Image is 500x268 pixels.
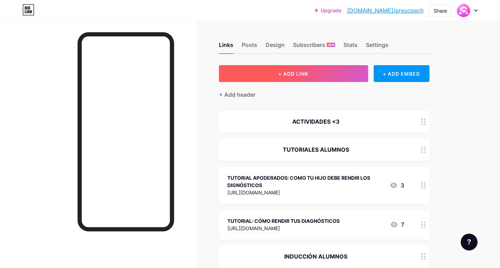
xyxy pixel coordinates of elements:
[266,41,285,53] div: Design
[242,41,257,53] div: Posts
[344,41,358,53] div: Stats
[227,117,404,126] div: ACTIVIDADES <3
[328,43,334,47] span: NEW
[315,8,341,13] a: Upgrade
[434,7,447,14] div: Share
[227,217,340,225] div: TUTORIAL: CÓMO RENDIR TUS DIAGNÓSTICOS
[219,65,368,82] button: + ADD LINK
[293,41,335,53] div: Subscribers
[390,220,404,229] div: 7
[227,189,384,196] div: [URL][DOMAIN_NAME]
[227,145,404,154] div: TUTORIALES ALUMNOS
[389,181,404,190] div: 3
[227,174,384,189] div: TUTORIAL APODERADOS: COMO TU HIJO DEBE RENDIR LOS DIGNÓSTICOS
[227,225,340,232] div: [URL][DOMAIN_NAME]
[347,6,424,15] a: [DOMAIN_NAME]/preucpech
[457,4,470,17] img: Redes Cpech
[278,71,308,77] span: + ADD LINK
[374,65,429,82] div: + ADD EMBED
[219,41,233,53] div: Links
[227,252,404,261] div: INDUCCIÓN ALUMNOS
[219,90,255,99] div: + Add header
[366,41,388,53] div: Settings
